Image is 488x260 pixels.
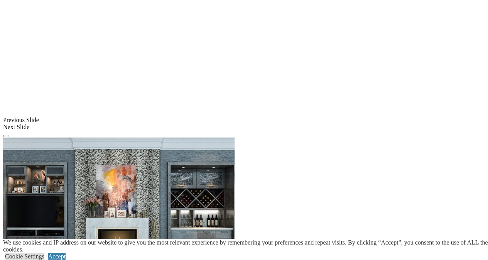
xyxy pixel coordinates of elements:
a: Accept [48,253,66,260]
div: We use cookies and IP address on our website to give you the most relevant experience by remember... [3,239,488,253]
button: Click here to pause slide show [3,135,9,137]
div: Next Slide [3,124,485,131]
div: Previous Slide [3,117,485,124]
a: Cookie Settings [5,253,44,260]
